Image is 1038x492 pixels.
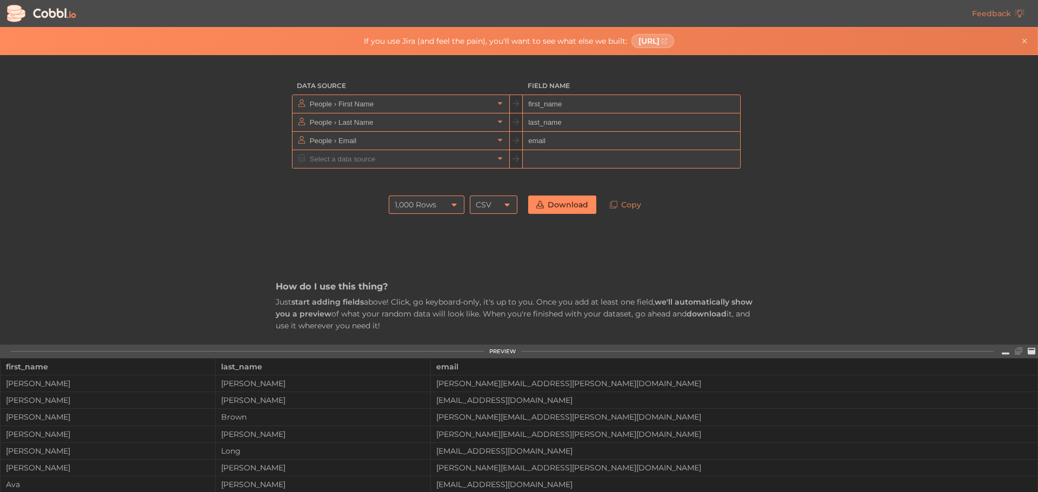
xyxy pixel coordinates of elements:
div: [PERSON_NAME] [216,396,430,405]
h3: Field Name [523,77,741,95]
div: [PERSON_NAME] [216,463,430,472]
div: 1,000 Rows [395,196,436,214]
div: [EMAIL_ADDRESS][DOMAIN_NAME] [431,447,1037,455]
div: first_name [6,359,210,375]
div: [PERSON_NAME] [216,430,430,439]
a: [URL] [631,34,675,48]
a: Feedback [964,4,1033,23]
input: Select a data source [307,113,494,131]
div: [PERSON_NAME] [216,480,430,489]
div: [PERSON_NAME] [1,447,215,455]
div: [PERSON_NAME] [1,463,215,472]
div: email [436,359,1032,375]
div: Ava [1,480,215,489]
a: Download [528,196,596,214]
div: [PERSON_NAME][EMAIL_ADDRESS][PERSON_NAME][DOMAIN_NAME] [431,430,1037,439]
div: [PERSON_NAME] [1,379,215,388]
div: [EMAIL_ADDRESS][DOMAIN_NAME] [431,480,1037,489]
div: CSV [476,196,491,214]
div: PREVIEW [489,348,516,355]
div: [PERSON_NAME] [216,379,430,388]
a: Copy [602,196,649,214]
strong: start adding fields [291,297,364,307]
h3: Data Source [292,77,510,95]
p: Just above! Click, go keyboard-only, it's up to you. Once you add at least one field, of what you... [276,296,762,332]
input: Select a data source [307,150,494,168]
div: last_name [221,359,425,375]
div: [PERSON_NAME][EMAIL_ADDRESS][PERSON_NAME][DOMAIN_NAME] [431,463,1037,472]
span: [URL] [638,37,660,45]
span: If you use Jira (and feel the pain), you'll want to see what else we built: [364,37,627,45]
input: Select a data source [307,132,494,150]
h3: How do I use this thing? [276,280,762,292]
div: [PERSON_NAME][EMAIL_ADDRESS][PERSON_NAME][DOMAIN_NAME] [431,413,1037,421]
strong: download [687,309,727,319]
div: [PERSON_NAME] [1,413,215,421]
div: [EMAIL_ADDRESS][DOMAIN_NAME] [431,396,1037,405]
div: Brown [216,413,430,421]
div: Long [216,447,430,455]
button: Close banner [1018,35,1031,48]
div: [PERSON_NAME] [1,396,215,405]
div: [PERSON_NAME][EMAIL_ADDRESS][PERSON_NAME][DOMAIN_NAME] [431,379,1037,388]
div: [PERSON_NAME] [1,430,215,439]
input: Select a data source [307,95,494,113]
